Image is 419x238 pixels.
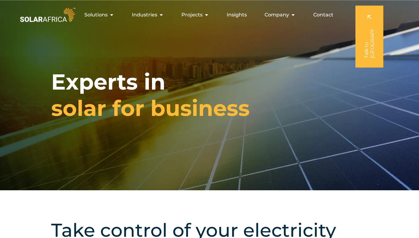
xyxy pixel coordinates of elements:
span: Solutions [84,11,108,19]
span: Industries [132,11,157,19]
a: Insights [227,11,247,19]
span: solar for business [51,95,250,121]
a: Contact [313,11,333,19]
nav: Menu [77,9,338,21]
h1: Experts in [51,69,250,121]
span: Projects [181,11,203,19]
span: Company [265,11,289,19]
div: Menu Toggle [77,9,338,21]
